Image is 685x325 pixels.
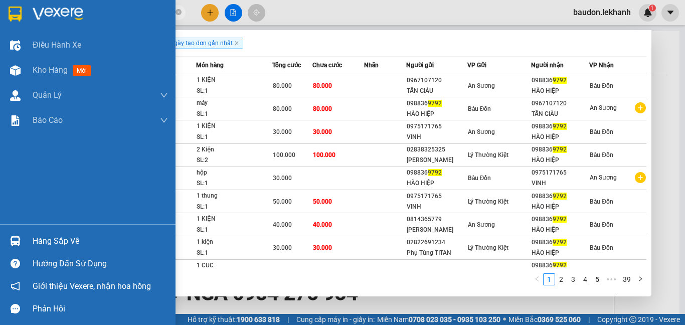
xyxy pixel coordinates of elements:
span: Lý Thường Kiệt [468,198,508,205]
span: 30.000 [313,128,332,135]
span: VP Gửi [467,62,486,69]
div: VINH [407,202,467,212]
div: 50.000 [8,53,90,65]
div: [PERSON_NAME] [407,155,467,166]
span: Nhãn [364,62,379,69]
span: Người gửi [406,62,434,69]
div: TẤN GIÀU [532,109,589,119]
div: Phụ Tùng TITAN [407,248,467,258]
span: down [160,116,168,124]
span: Bàu Đồn [590,128,613,135]
span: 40.000 [313,221,332,228]
img: solution-icon [10,115,21,126]
span: 9792 [428,169,442,176]
li: 3 [567,273,579,285]
button: left [531,273,543,285]
span: down [160,91,168,99]
span: 30.000 [313,267,332,274]
div: HÀO HIỆP [532,132,589,142]
span: An Sương [590,104,617,111]
span: 9792 [553,123,567,130]
div: 1 thung [197,191,272,202]
span: Lý Thường Kiệt [468,151,508,158]
span: 9792 [553,146,567,153]
li: 5 [591,273,603,285]
div: HÀO HIỆP [407,109,467,119]
div: SL: 1 [197,178,272,189]
div: SL: 2 [197,155,272,166]
div: Hàng sắp về [33,234,168,249]
div: 0967107120 [532,98,589,109]
div: NGA [96,21,177,33]
div: 0362480022 [9,33,89,47]
span: close-circle [176,9,182,15]
li: Previous Page [531,273,543,285]
span: 30.000 [273,244,292,251]
div: HÀO HIỆP [532,86,589,96]
div: HÀO HIỆP [532,155,589,166]
div: SL: 1 [197,86,272,97]
span: plus-circle [635,172,646,183]
div: 1 kiện [197,237,272,248]
img: warehouse-icon [10,65,21,76]
div: 0967107120 [407,75,467,86]
div: [PERSON_NAME] [407,225,467,235]
div: 098836 [532,75,589,86]
div: VINH [532,178,589,189]
span: Bàu Đồn [468,105,491,112]
img: warehouse-icon [10,40,21,51]
div: VINH [407,132,467,142]
div: SL: 1 [197,202,272,213]
span: Bàu Đồn [468,175,491,182]
span: question-circle [11,259,20,268]
span: Báo cáo [33,114,63,126]
div: 098836 [532,191,589,202]
a: 1 [544,274,555,285]
li: Next Page [634,273,646,285]
span: 100.000 [273,151,295,158]
span: Quản Lý [33,89,62,101]
div: HÀO HIỆP [532,248,589,258]
div: An Sương [96,9,177,21]
div: 098836 [532,260,589,271]
span: Bàu Đồn [590,221,613,228]
div: 02822691234 [407,237,467,248]
span: 40.000 [273,221,292,228]
span: close-circle [176,8,182,18]
span: Tổng cước [272,62,301,69]
div: 098836 [407,98,467,109]
span: plus-circle [635,102,646,113]
div: 2 Kiện [197,144,272,155]
span: Điều hành xe [33,39,81,51]
span: close [234,41,239,46]
div: 0814365779 [407,214,467,225]
span: Bàu Đồn [590,151,613,158]
div: máy [197,98,272,109]
div: 0975171765 [407,191,467,202]
span: Lý Thường Kiệt [468,267,508,274]
a: 4 [580,274,591,285]
span: 80.000 [273,105,292,112]
span: Giới thiệu Vexere, nhận hoa hồng [33,280,151,292]
div: SL: 1 [197,248,272,259]
div: 1 KIỆN [197,121,272,132]
span: An Sương [468,82,495,89]
div: TẤN GIÀU [407,86,467,96]
div: Tên hàng: gạo ( : 1 ) [9,71,177,83]
span: SL [86,70,99,84]
li: 2 [555,273,567,285]
span: An Sương [468,128,495,135]
div: 0975171765 [407,121,467,132]
a: 5 [592,274,603,285]
div: HÀO HIỆP [407,178,467,189]
li: 4 [579,273,591,285]
span: Nhận: [96,10,120,20]
a: 2 [556,274,567,285]
div: SL: 1 [197,109,272,120]
span: left [534,276,540,282]
div: hộp [197,168,272,179]
span: 9792 [553,262,567,269]
div: Bàu Đồn [9,9,89,21]
a: 3 [568,274,579,285]
span: Bàu Đồn [590,82,613,89]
